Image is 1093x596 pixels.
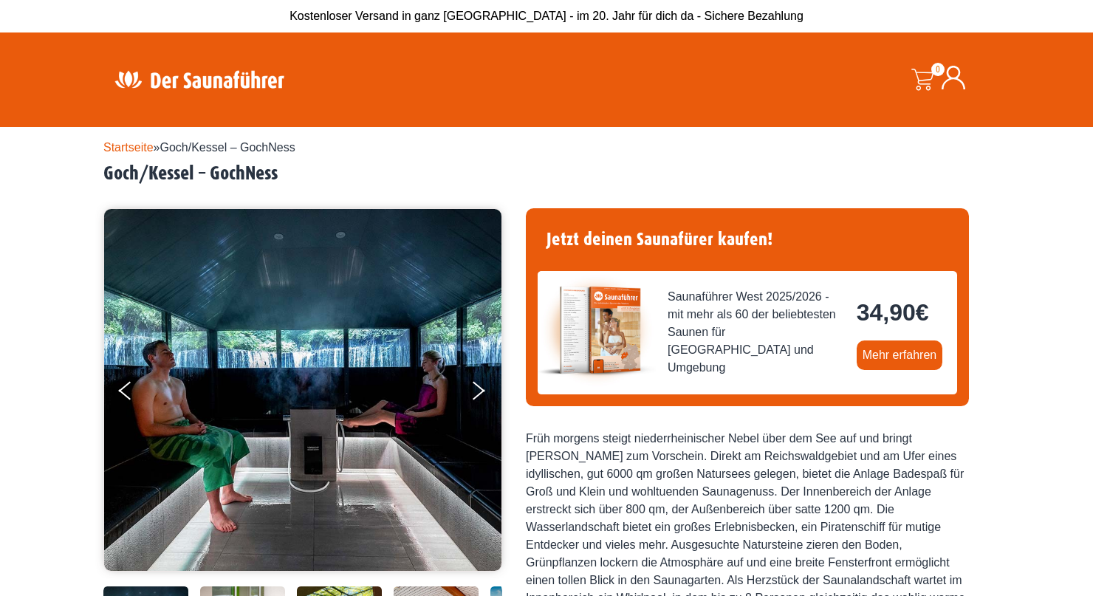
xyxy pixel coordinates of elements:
[470,375,507,412] button: Next
[668,288,845,377] span: Saunaführer West 2025/2026 - mit mehr als 60 der beliebtesten Saunen für [GEOGRAPHIC_DATA] und Um...
[160,141,295,154] span: Goch/Kessel – GochNess
[931,63,945,76] span: 0
[857,299,929,326] bdi: 34,90
[289,10,804,22] span: Kostenloser Versand in ganz [GEOGRAPHIC_DATA] - im 20. Jahr für dich da - Sichere Bezahlung
[103,141,154,154] a: Startseite
[857,340,943,370] a: Mehr erfahren
[916,299,929,326] span: €
[119,375,156,412] button: Previous
[538,271,656,389] img: der-saunafuehrer-2025-west.jpg
[538,220,957,259] h4: Jetzt deinen Saunafürer kaufen!
[103,162,990,185] h2: Goch/Kessel – GochNess
[103,141,295,154] span: »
